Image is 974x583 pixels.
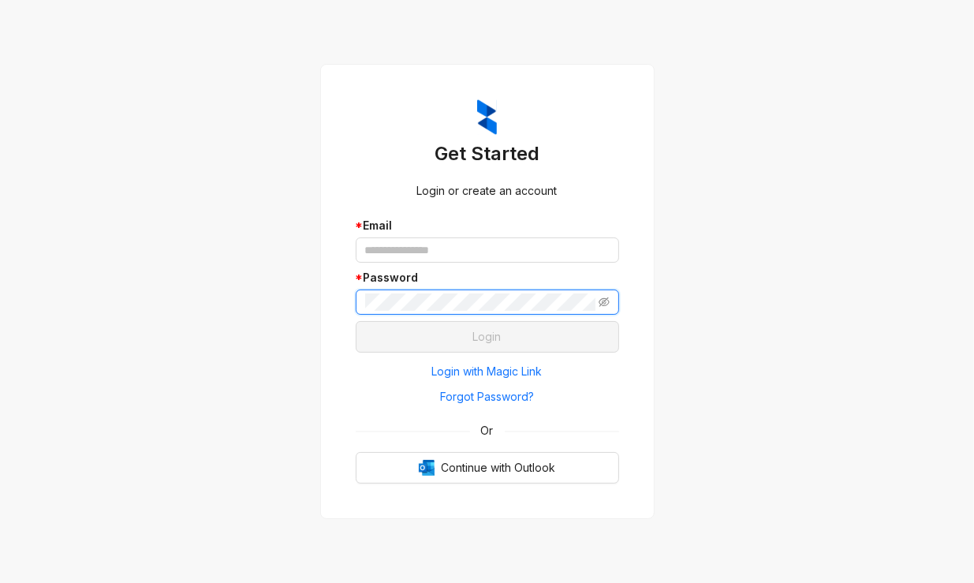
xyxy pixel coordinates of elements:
button: OutlookContinue with Outlook [356,452,619,484]
span: Continue with Outlook [441,459,555,476]
span: Login with Magic Link [432,363,543,380]
span: Forgot Password? [440,388,534,405]
span: eye-invisible [599,297,610,308]
div: Email [356,217,619,234]
img: Outlook [419,460,435,476]
button: Forgot Password? [356,384,619,409]
div: Password [356,269,619,286]
img: ZumaIcon [477,99,497,136]
div: Login or create an account [356,182,619,200]
span: Or [470,422,505,439]
h3: Get Started [356,141,619,166]
button: Login [356,321,619,353]
button: Login with Magic Link [356,359,619,384]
